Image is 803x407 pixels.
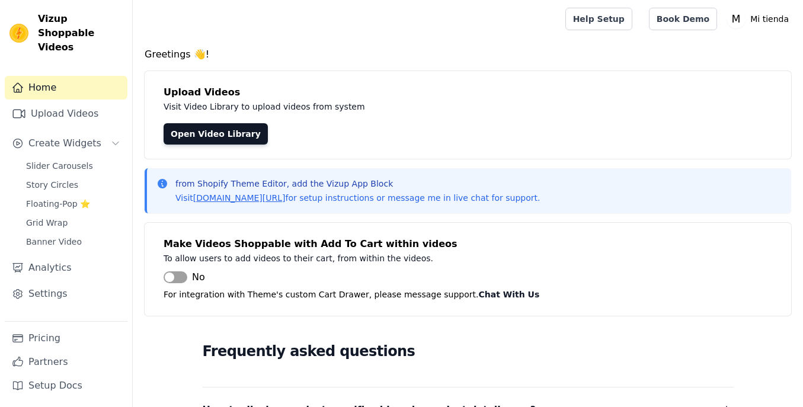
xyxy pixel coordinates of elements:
[9,24,28,43] img: Vizup
[203,339,734,363] h2: Frequently asked questions
[727,8,794,30] button: M Mi tienda
[5,132,127,155] button: Create Widgets
[746,8,794,30] p: Mi tienda
[19,158,127,174] a: Slider Carousels
[5,256,127,280] a: Analytics
[193,193,286,203] a: [DOMAIN_NAME][URL]
[19,214,127,231] a: Grid Wrap
[164,270,205,284] button: No
[175,178,540,190] p: from Shopify Theme Editor, add the Vizup App Block
[38,12,123,55] span: Vizup Shoppable Videos
[19,196,127,212] a: Floating-Pop ⭐
[5,350,127,374] a: Partners
[26,198,90,210] span: Floating-Pop ⭐
[565,8,632,30] a: Help Setup
[164,251,695,265] p: To allow users to add videos to their cart, from within the videos.
[28,136,101,150] span: Create Widgets
[26,236,82,248] span: Banner Video
[164,85,772,100] h4: Upload Videos
[19,233,127,250] a: Banner Video
[164,237,772,251] h4: Make Videos Shoppable with Add To Cart within videos
[26,160,93,172] span: Slider Carousels
[5,282,127,306] a: Settings
[5,326,127,350] a: Pricing
[5,374,127,398] a: Setup Docs
[5,76,127,100] a: Home
[26,217,68,229] span: Grid Wrap
[145,47,791,62] h4: Greetings 👋!
[26,179,78,191] span: Story Circles
[479,287,540,302] button: Chat With Us
[19,177,127,193] a: Story Circles
[175,192,540,204] p: Visit for setup instructions or message me in live chat for support.
[164,123,268,145] a: Open Video Library
[164,100,695,114] p: Visit Video Library to upload videos from system
[649,8,717,30] a: Book Demo
[164,287,772,302] p: For integration with Theme's custom Cart Drawer, please message support.
[732,13,741,25] text: M
[5,102,127,126] a: Upload Videos
[192,270,205,284] span: No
